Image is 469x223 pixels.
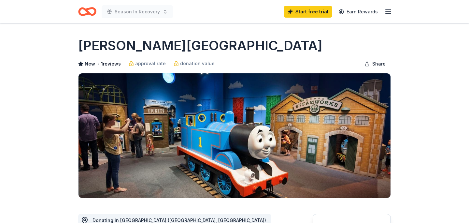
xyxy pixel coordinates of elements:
[335,6,382,18] a: Earn Rewards
[129,60,166,67] a: approval rate
[92,217,266,223] span: Donating in [GEOGRAPHIC_DATA] ([GEOGRAPHIC_DATA], [GEOGRAPHIC_DATA])
[102,5,173,18] button: Season In Recovery
[180,60,215,67] span: donation value
[101,60,121,68] button: 1reviews
[78,73,391,198] img: Image for Kohl Children's Museum
[284,6,332,18] a: Start free trial
[372,60,386,68] span: Share
[135,60,166,67] span: approval rate
[78,37,322,55] h1: [PERSON_NAME][GEOGRAPHIC_DATA]
[97,61,99,67] span: •
[115,8,160,16] span: Season In Recovery
[174,60,215,67] a: donation value
[85,60,95,68] span: New
[78,4,96,19] a: Home
[359,57,391,70] button: Share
